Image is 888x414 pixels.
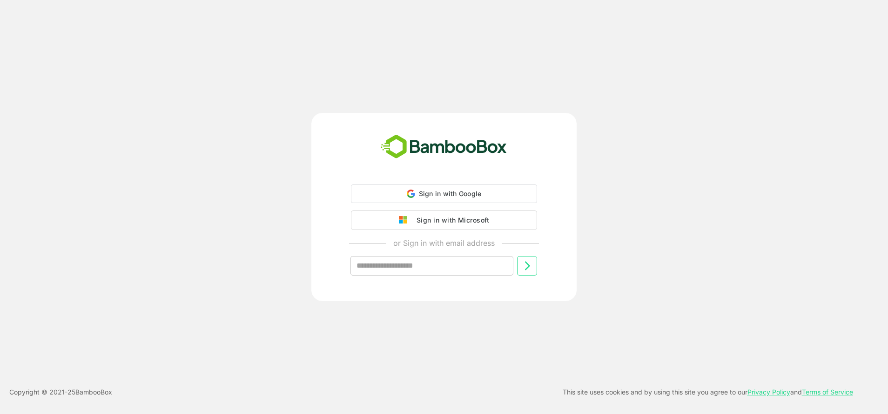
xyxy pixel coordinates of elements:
iframe: Sign in with Google Dialogue [697,9,879,177]
a: Privacy Policy [747,388,790,396]
p: Copyright © 2021- 25 BambooBox [9,387,112,398]
div: Sign in with Microsoft [412,214,489,226]
p: This site uses cookies and by using this site you agree to our and [563,387,853,398]
img: bamboobox [376,131,512,162]
a: Terms of Service [802,388,853,396]
p: or Sign in with email address [393,237,495,249]
button: Sign in with Microsoft [351,210,537,230]
div: Sign in with Google [351,184,537,203]
span: Sign in with Google [419,190,482,197]
img: google [399,216,412,224]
